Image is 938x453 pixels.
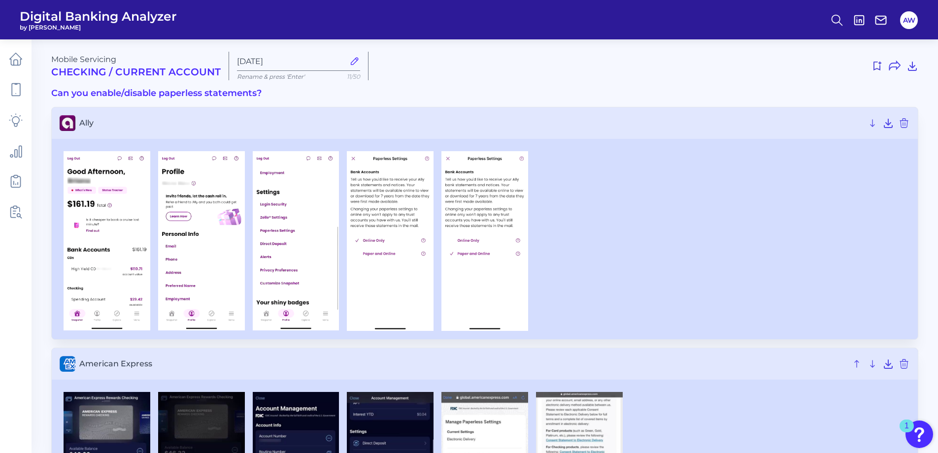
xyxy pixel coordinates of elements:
[79,359,847,368] span: American Express
[51,55,221,78] div: Mobile Servicing
[158,151,245,331] img: Ally
[64,151,150,331] img: Ally
[905,421,933,448] button: Open Resource Center, 1 new notification
[20,24,177,31] span: by [PERSON_NAME]
[347,151,434,331] img: Ally
[51,88,918,99] h3: Can you enable/disable paperless statements?
[79,118,863,128] span: Ally
[900,11,918,29] button: AW
[237,73,360,80] p: Rename & press 'Enter'
[51,66,221,78] h2: Checking / Current Account
[20,9,177,24] span: Digital Banking Analyzer
[347,73,360,80] span: 11/50
[253,151,339,331] img: Ally
[904,426,909,439] div: 1
[441,151,528,331] img: Ally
